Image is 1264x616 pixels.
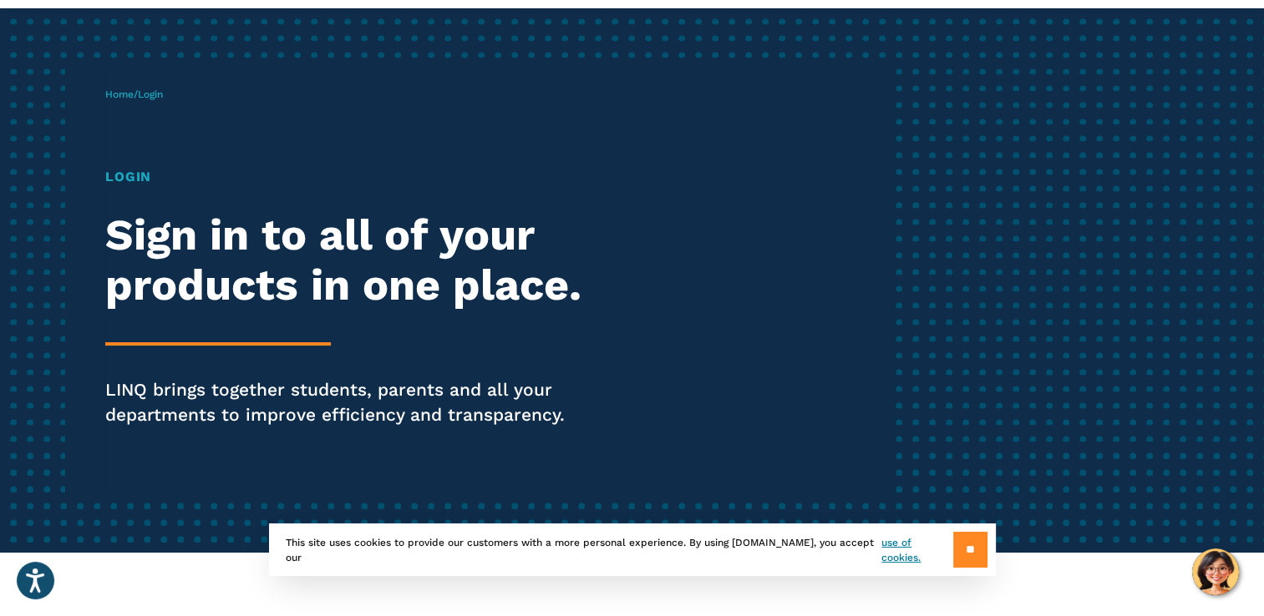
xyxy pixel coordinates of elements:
[1192,548,1239,595] button: Hello, have a question? Let’s chat.
[105,88,134,100] a: Home
[105,377,592,427] p: LINQ brings together students, parents and all your departments to improve efficiency and transpa...
[138,88,163,100] span: Login
[269,523,996,576] div: This site uses cookies to provide our customers with a more personal experience. By using [DOMAIN...
[105,167,592,187] h1: Login
[105,88,163,100] span: /
[881,535,952,565] a: use of cookies.
[105,210,592,311] h2: Sign in to all of your products in one place.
